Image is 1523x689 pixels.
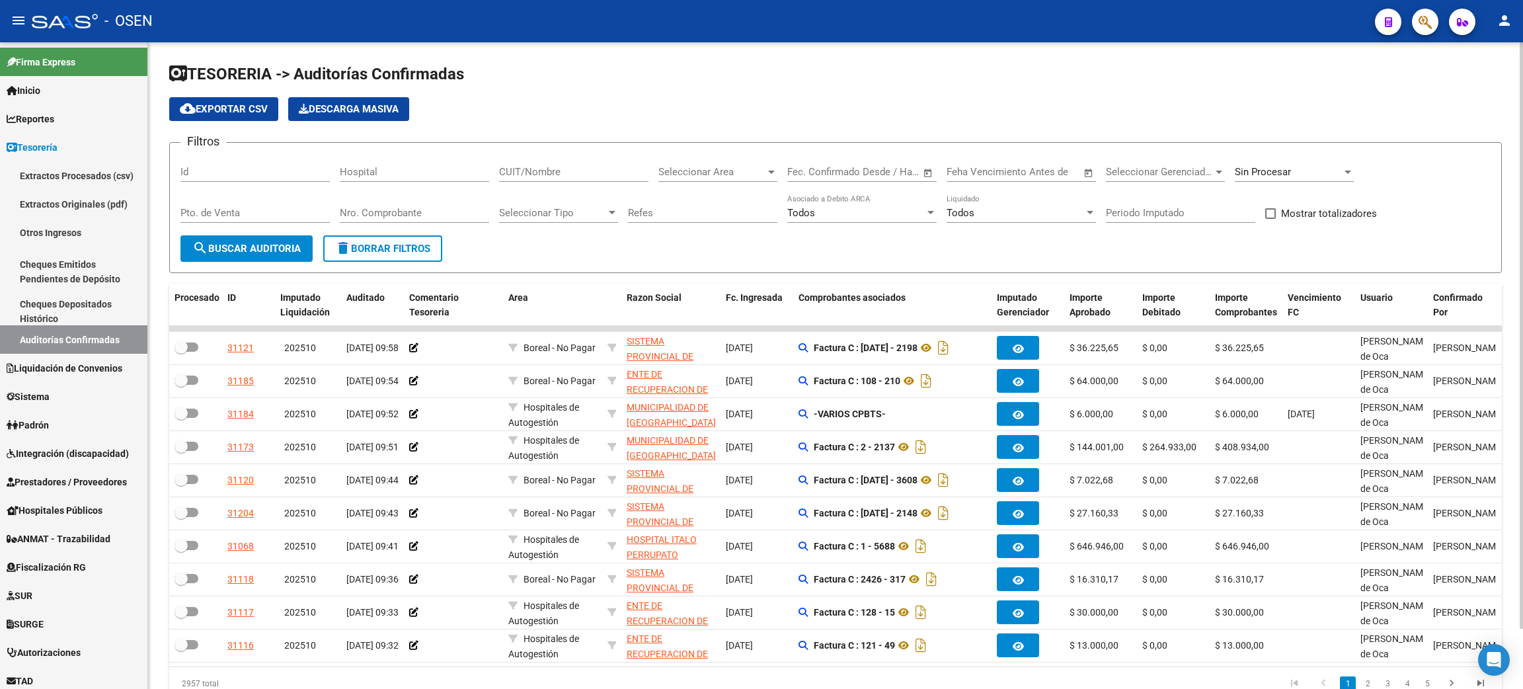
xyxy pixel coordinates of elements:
[227,473,254,488] div: 31120
[222,284,275,327] datatable-header-cell: ID
[284,343,316,353] span: 202510
[935,469,952,491] i: Descargar documento
[227,374,254,389] div: 31185
[1360,633,1431,659] span: [PERSON_NAME] de Oca
[180,103,268,115] span: Exportar CSV
[1360,336,1431,362] span: [PERSON_NAME] de Oca
[508,600,579,626] span: Hospitales de Autogestión
[1070,475,1113,485] span: $ 7.022,68
[1360,567,1431,593] span: [PERSON_NAME] de Oca
[284,541,316,551] span: 202510
[7,418,49,432] span: Padrón
[1215,607,1264,618] span: $ 30.000,00
[1433,574,1504,585] span: [PERSON_NAME]
[627,367,715,395] div: - 30718615700
[726,508,753,518] span: [DATE]
[7,588,32,603] span: SUR
[346,442,399,452] span: [DATE] 09:51
[921,165,936,181] button: Open calendar
[284,607,316,618] span: 202510
[1142,541,1167,551] span: $ 0,00
[7,83,40,98] span: Inicio
[1070,508,1118,518] span: $ 27.160,33
[814,541,895,551] strong: Factura C : 1 - 5688
[787,207,815,219] span: Todos
[508,292,528,303] span: Area
[7,140,58,155] span: Tesorería
[346,475,399,485] span: [DATE] 09:44
[1282,284,1355,327] datatable-header-cell: Vencimiento FC
[192,240,208,256] mat-icon: search
[621,284,721,327] datatable-header-cell: Razon Social
[346,292,385,303] span: Auditado
[7,560,86,575] span: Fiscalización RG
[912,536,929,557] i: Descargar documento
[1288,292,1341,318] span: Vencimiento FC
[1281,206,1377,222] span: Mostrar totalizadores
[503,284,602,327] datatable-header-cell: Area
[726,574,753,585] span: [DATE]
[726,607,753,618] span: [DATE]
[627,501,693,542] span: SISTEMA PROVINCIAL DE SALUD
[1360,600,1431,626] span: [PERSON_NAME] de Oca
[11,13,26,28] mat-icon: menu
[1433,607,1504,618] span: [PERSON_NAME]
[1215,640,1264,651] span: $ 13.000,00
[1215,343,1264,353] span: $ 36.225,65
[409,292,459,318] span: Comentario Tesoreria
[7,674,33,688] span: TAD
[627,400,715,428] div: - 30681617783
[180,132,226,151] h3: Filtros
[627,336,693,377] span: SISTEMA PROVINCIAL DE SALUD
[1142,574,1167,585] span: $ 0,00
[1215,409,1259,419] span: $ 6.000,00
[1360,541,1431,551] span: [PERSON_NAME]
[1360,435,1431,461] span: [PERSON_NAME] de Oca
[346,574,399,585] span: [DATE] 09:36
[1142,343,1167,353] span: $ 0,00
[1070,376,1118,386] span: $ 64.000,00
[726,409,753,419] span: [DATE]
[1142,475,1167,485] span: $ 0,00
[1433,541,1504,551] span: [PERSON_NAME]
[912,635,929,656] i: Descargar documento
[726,343,753,353] span: [DATE]
[1428,284,1501,327] datatable-header-cell: Confirmado Por
[1215,508,1264,518] span: $ 27.160,33
[726,541,753,551] span: [DATE]
[814,343,918,353] strong: Factura C : [DATE] - 2198
[323,235,442,262] button: Borrar Filtros
[524,574,596,585] span: Boreal - No Pagar
[912,602,929,623] i: Descargar documento
[627,565,715,593] div: - 30691822849
[814,442,895,452] strong: Factura C : 2 - 2137
[346,640,399,651] span: [DATE] 09:32
[853,166,917,178] input: Fecha fin
[814,607,895,618] strong: Factura C : 128 - 15
[658,166,765,178] span: Seleccionar Area
[524,508,596,518] span: Boreal - No Pagar
[627,433,715,461] div: - 33685075259
[1215,442,1269,452] span: $ 408.934,00
[627,466,715,494] div: - 30691822849
[169,97,278,121] button: Exportar CSV
[227,407,254,422] div: 31184
[180,235,313,262] button: Buscar Auditoria
[726,442,753,452] span: [DATE]
[1360,402,1431,428] span: [PERSON_NAME] de Oca
[721,284,793,327] datatable-header-cell: Fc. Ingresada
[284,409,316,419] span: 202510
[508,633,579,659] span: Hospitales de Autogestión
[1360,468,1431,494] span: [PERSON_NAME] de Oca
[180,101,196,116] mat-icon: cloud_download
[627,468,693,509] span: SISTEMA PROVINCIAL DE SALUD
[1355,284,1428,327] datatable-header-cell: Usuario
[1142,292,1181,318] span: Importe Debitado
[288,97,409,121] app-download-masive: Descarga masiva de comprobantes (adjuntos)
[341,284,404,327] datatable-header-cell: Auditado
[335,240,351,256] mat-icon: delete
[627,369,714,470] span: ENTE DE RECUPERACION DE FONDOS PARA EL FORTALECIMIENTO DEL SISTEMA DE SALUD DE MENDOZA (REFORSAL)...
[346,376,399,386] span: [DATE] 09:54
[1142,409,1167,419] span: $ 0,00
[1081,165,1097,181] button: Open calendar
